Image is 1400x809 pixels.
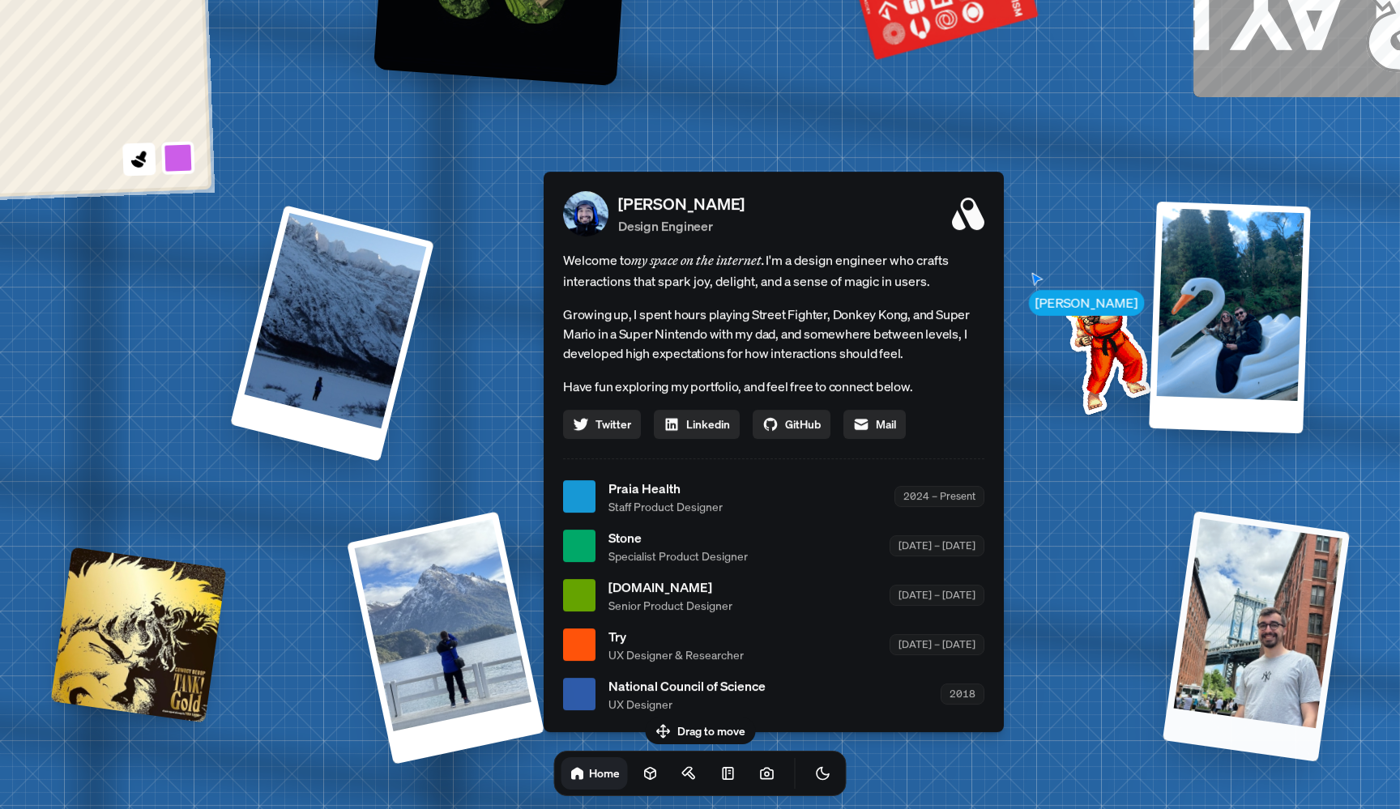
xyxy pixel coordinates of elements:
span: Try [608,627,744,646]
div: 2024 – Present [894,487,984,507]
span: UX Designer & Researcher [608,646,744,663]
span: Staff Product Designer [608,498,723,515]
button: Toggle Theme [807,757,839,790]
img: Profile Picture [563,191,608,236]
h1: Home [589,765,620,781]
a: GitHub [753,410,830,439]
span: Twitter [595,415,631,432]
img: Profile example [1022,268,1186,432]
span: Senior Product Designer [608,597,732,614]
em: my space on the internet. [631,252,766,268]
span: Praia Health [608,479,723,498]
span: [DOMAIN_NAME] [608,577,732,597]
span: Linkedin [686,415,730,432]
span: Mail [876,415,896,432]
p: Have fun exploring my portfolio, and feel free to connect below. [563,376,984,397]
div: 2018 [941,684,984,705]
p: Design Engineer [618,216,745,236]
span: National Council of Science [608,676,766,696]
a: Home [561,757,628,790]
span: GitHub [785,415,821,432]
a: Linkedin [654,410,740,439]
p: [PERSON_NAME] [618,192,745,216]
div: [DATE] – [DATE] [890,585,984,606]
span: Specialist Product Designer [608,547,748,564]
span: Stone [608,528,748,547]
span: Welcome to I'm a design engineer who crafts interactions that spark joy, delight, and a sense of ... [563,249,984,292]
div: [DATE] – [DATE] [890,635,984,655]
a: Twitter [563,410,641,439]
div: [DATE] – [DATE] [890,536,984,556]
p: Growing up, I spent hours playing Street Fighter, Donkey Kong, and Super Mario in a Super Nintend... [563,304,984,363]
a: Mail [843,410,906,439]
span: UX Designer [608,696,766,713]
